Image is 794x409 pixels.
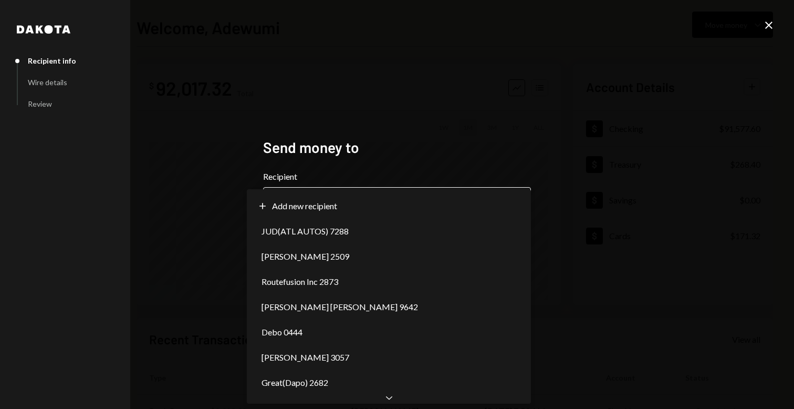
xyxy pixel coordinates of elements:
[28,99,52,108] div: Review
[262,301,418,313] span: [PERSON_NAME] [PERSON_NAME] 9642
[262,351,349,364] span: [PERSON_NAME] 3057
[262,225,349,238] span: JUD(ATL AUTOS) 7288
[263,170,531,183] label: Recipient
[263,187,531,217] button: Recipient
[262,250,349,263] span: [PERSON_NAME] 2509
[262,275,338,288] span: Routefusion Inc 2873
[262,376,328,389] span: Great(Dapo) 2682
[263,137,531,158] h2: Send money to
[262,326,302,339] span: Debo 0444
[272,200,337,212] span: Add new recipient
[28,56,76,65] div: Recipient info
[28,78,67,87] div: Wire details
